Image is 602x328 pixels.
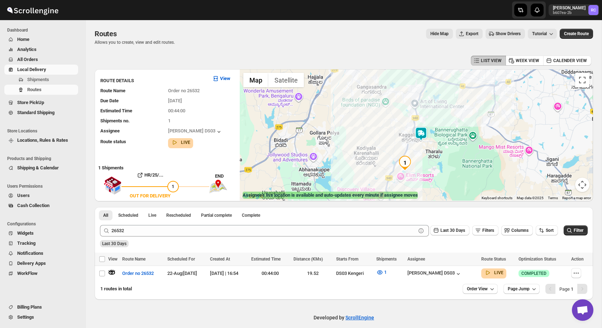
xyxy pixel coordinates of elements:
[242,212,260,218] span: Complete
[210,257,230,262] span: Created At
[100,108,132,113] span: Estimated Time
[99,210,113,220] button: All routes
[7,128,81,134] span: Store Locations
[560,29,593,39] button: Create Route
[467,286,488,292] span: Order View
[201,212,232,218] span: Partial complete
[243,192,418,199] label: Assignee's live location is available and auto-updates every minute if assignee moves
[574,228,583,233] span: Filter
[251,270,289,277] div: 00:44:00
[472,225,498,235] button: Filters
[4,75,78,85] button: Shipments
[104,172,121,200] img: shop.svg
[168,118,171,123] span: 1
[482,196,512,201] button: Keyboard shortcuts
[336,257,358,262] span: Starts From
[293,257,323,262] span: Distance (KMs)
[167,271,197,276] span: 22-Aug | [DATE]
[4,312,78,322] button: Settings
[553,11,586,15] p: b607ea-2b
[17,230,34,236] span: Widgets
[27,87,42,92] span: Routes
[171,139,190,146] button: LIVE
[376,257,397,262] span: Shipments
[4,135,78,145] button: Locations, Rules & Rates
[95,29,117,38] span: Routes
[440,228,465,233] span: Last 30 Days
[7,221,81,227] span: Configurations
[553,5,586,11] p: [PERSON_NAME]
[242,191,265,201] a: Open this area in Google Maps (opens a new window)
[17,57,38,62] span: All Orders
[108,257,118,262] span: View
[571,286,573,292] b: 1
[484,269,503,276] button: LIVE
[242,191,265,201] img: Google
[456,29,483,39] button: Export
[562,196,591,200] a: Report a map error
[430,225,469,235] button: Last 30 Days
[372,267,391,278] button: 1
[17,37,29,42] span: Home
[572,299,593,321] a: Open chat
[482,228,494,233] span: Filters
[591,8,596,13] text: RC
[588,5,598,15] span: Rahul Chopra
[95,39,175,45] p: Allows you to create, view and edit routes.
[243,73,268,87] button: Show street map
[466,31,478,37] span: Export
[210,270,247,277] div: [DATE] | 16:54
[559,286,573,292] span: Page
[6,1,59,19] img: ScrollEngine
[7,156,81,161] span: Products and Shipping
[100,139,126,144] span: Route status
[168,128,223,135] div: [PERSON_NAME] DS03
[17,100,44,105] span: Store PickUp
[118,212,138,218] span: Scheduled
[314,314,374,321] p: Developed by
[4,228,78,238] button: Widgets
[17,193,30,198] span: Users
[430,31,449,37] span: Hide Map
[166,212,191,218] span: Rescheduled
[508,286,530,292] span: Page Jump
[4,44,78,55] button: Analytics
[517,196,544,200] span: Map data ©2025
[144,172,163,178] b: HR/25/...
[208,73,235,84] button: View
[118,268,158,279] button: Order no 26532
[407,270,462,277] button: [PERSON_NAME] DS03
[17,314,34,320] span: Settings
[571,257,584,262] span: Action
[17,137,68,143] span: Locations, Rules & Rates
[172,184,174,189] span: 1
[4,55,78,65] button: All Orders
[17,261,46,266] span: Delivery Apps
[549,4,599,16] button: User menu
[100,286,132,291] span: 1 routes in total
[496,31,521,37] span: Show Drivers
[17,67,46,72] span: Local Delivery
[17,47,37,52] span: Analytics
[220,76,230,81] b: View
[100,88,125,93] span: Route Name
[471,56,506,66] button: LIST VIEW
[102,241,126,246] span: Last 30 Days
[27,77,49,82] span: Shipments
[167,257,195,262] span: Scheduled For
[168,88,200,93] span: Order no 26532
[486,29,525,39] button: Show Drivers
[4,85,78,95] button: Routes
[268,73,304,87] button: Show satellite imagery
[545,284,587,294] nav: Pagination
[4,268,78,278] button: WorkFlow
[251,257,281,262] span: Estimated Time
[528,29,557,39] button: Tutorial
[122,270,154,277] span: Order no 26532
[181,140,190,145] b: LIVE
[121,169,179,181] button: HR/25/...
[100,118,130,123] span: Shipments no.
[516,58,539,64] span: WEEK VIEW
[575,73,589,87] button: Toggle fullscreen view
